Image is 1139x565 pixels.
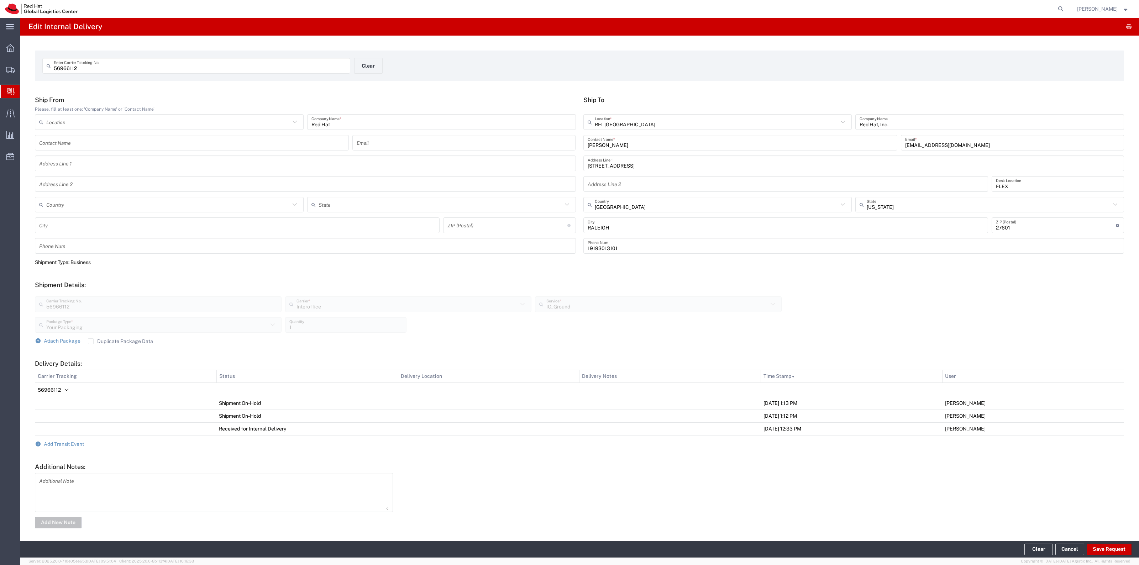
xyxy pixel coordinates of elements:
span: Robert Lomax [1077,5,1118,13]
td: Shipment On-Hold [216,397,398,410]
span: Copyright © [DATE]-[DATE] Agistix Inc., All Rights Reserved [1021,558,1130,564]
td: Shipment On-Hold [216,410,398,422]
td: Received for Internal Delivery [216,422,398,435]
label: Duplicate Package Data [88,338,153,344]
button: Clear [354,58,383,74]
div: Shipment Type: Business [35,259,576,266]
table: Delivery Details: [35,370,1124,435]
th: Time Stamp [761,370,943,383]
span: [DATE] 10:16:38 [166,559,194,563]
span: Client: 2025.20.0-8b113f4 [119,559,194,563]
h5: Ship From [35,96,576,104]
h5: Additional Notes: [35,463,1124,470]
button: Clear [1024,544,1053,555]
td: [PERSON_NAME] [943,410,1124,422]
th: User [943,370,1124,383]
span: Server: 2025.20.0-710e05ee653 [28,559,116,563]
span: 56966112 [38,387,61,392]
td: [PERSON_NAME] [943,397,1124,410]
td: [DATE] 1:13 PM [761,397,943,410]
img: logo [5,4,78,14]
h5: Shipment Details: [35,281,1124,289]
td: [DATE] 1:12 PM [761,410,943,422]
span: Attach Package [44,338,80,344]
h5: Ship To [583,96,1124,104]
th: Delivery Location [398,370,579,383]
a: Cancel [1055,544,1084,555]
h4: Edit Internal Delivery [28,18,102,36]
button: Save Request [1087,544,1132,555]
div: Please, fill at least one: 'Company Name' or 'Contact Name' [35,106,576,112]
td: [DATE] 12:33 PM [761,422,943,435]
span: Add Transit Event [44,441,84,447]
th: Delivery Notes [579,370,761,383]
h5: Delivery Details: [35,360,1124,367]
td: [PERSON_NAME] [943,422,1124,435]
th: Carrier Tracking [35,370,217,383]
span: [DATE] 09:51:04 [87,559,116,563]
button: [PERSON_NAME] [1077,5,1129,13]
th: Status [216,370,398,383]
